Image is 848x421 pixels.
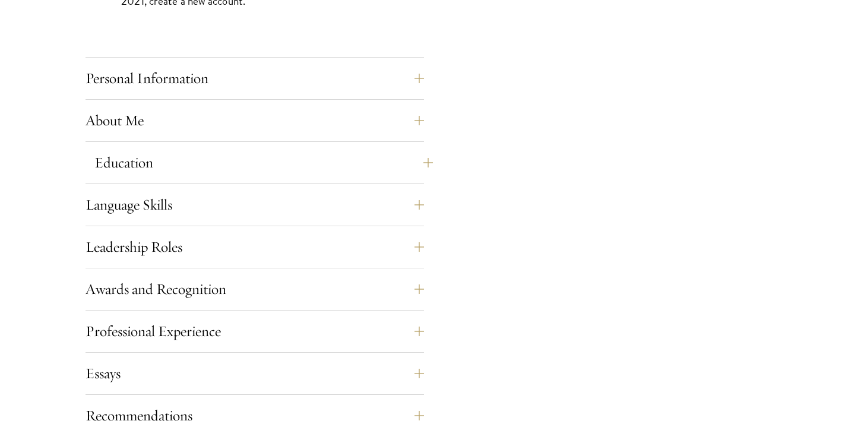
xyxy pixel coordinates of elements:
[86,317,424,346] button: Professional Experience
[86,106,424,135] button: About Me
[86,275,424,303] button: Awards and Recognition
[86,359,424,388] button: Essays
[86,233,424,261] button: Leadership Roles
[86,191,424,219] button: Language Skills
[94,148,433,177] button: Education
[86,64,424,93] button: Personal Information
